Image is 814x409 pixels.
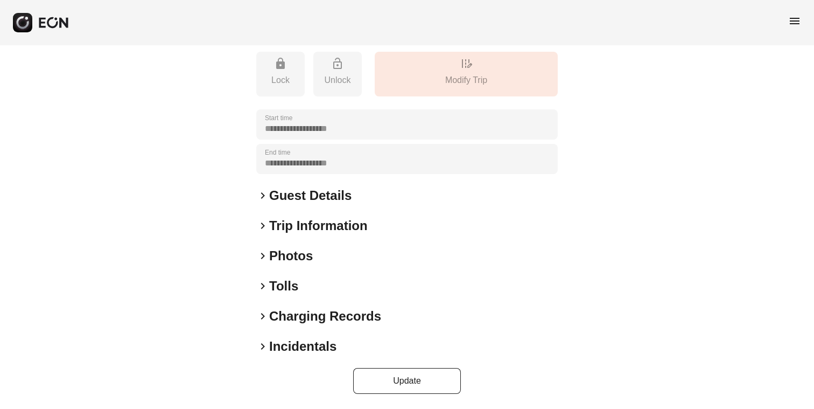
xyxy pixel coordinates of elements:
[256,189,269,202] span: keyboard_arrow_right
[353,368,461,394] button: Update
[269,187,352,204] h2: Guest Details
[269,338,336,355] h2: Incidentals
[256,249,269,262] span: keyboard_arrow_right
[269,308,381,325] h2: Charging Records
[256,219,269,232] span: keyboard_arrow_right
[256,280,269,293] span: keyboard_arrow_right
[269,247,313,265] h2: Photos
[256,340,269,353] span: keyboard_arrow_right
[256,310,269,323] span: keyboard_arrow_right
[269,278,298,295] h2: Tolls
[788,15,801,27] span: menu
[269,217,368,234] h2: Trip Information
